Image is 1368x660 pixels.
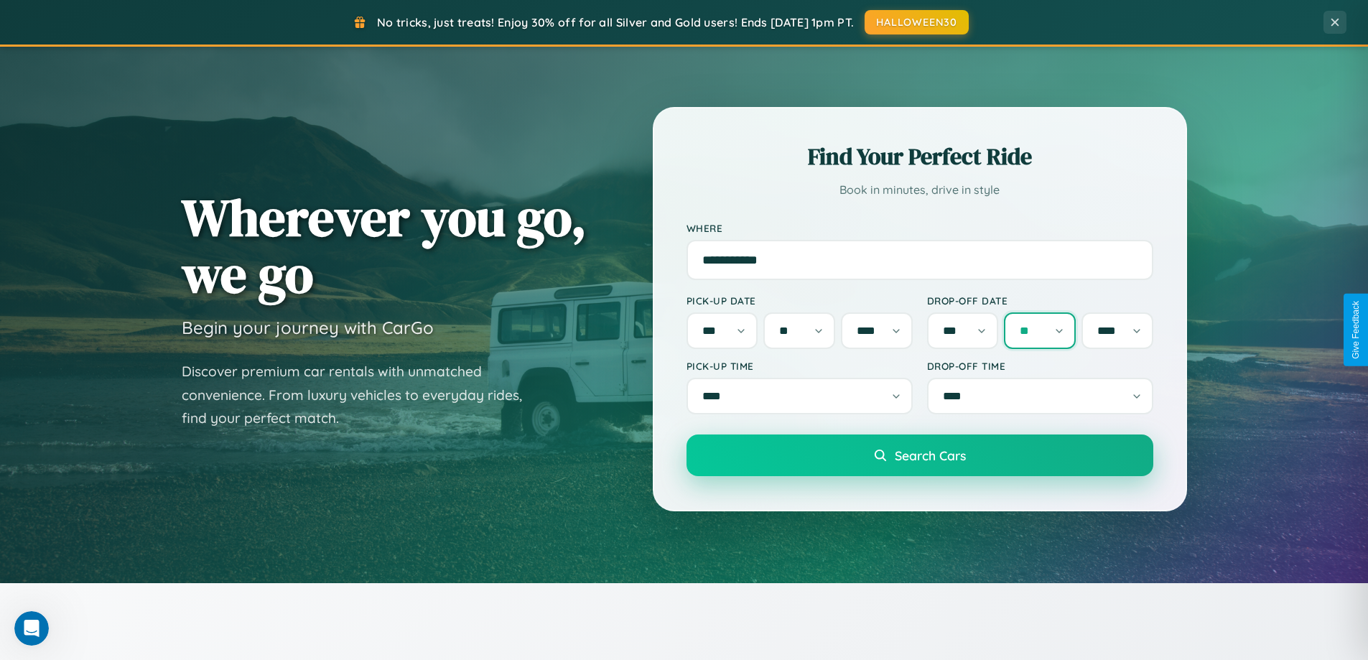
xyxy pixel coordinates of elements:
[687,360,913,372] label: Pick-up Time
[14,611,49,646] iframe: Intercom live chat
[927,360,1153,372] label: Drop-off Time
[687,222,1153,234] label: Where
[865,10,969,34] button: HALLOWEEN30
[377,15,854,29] span: No tricks, just treats! Enjoy 30% off for all Silver and Gold users! Ends [DATE] 1pm PT.
[182,317,434,338] h3: Begin your journey with CarGo
[687,294,913,307] label: Pick-up Date
[182,189,587,302] h1: Wherever you go, we go
[182,360,541,430] p: Discover premium car rentals with unmatched convenience. From luxury vehicles to everyday rides, ...
[927,294,1153,307] label: Drop-off Date
[687,141,1153,172] h2: Find Your Perfect Ride
[1351,301,1361,359] div: Give Feedback
[687,180,1153,200] p: Book in minutes, drive in style
[687,434,1153,476] button: Search Cars
[895,447,966,463] span: Search Cars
